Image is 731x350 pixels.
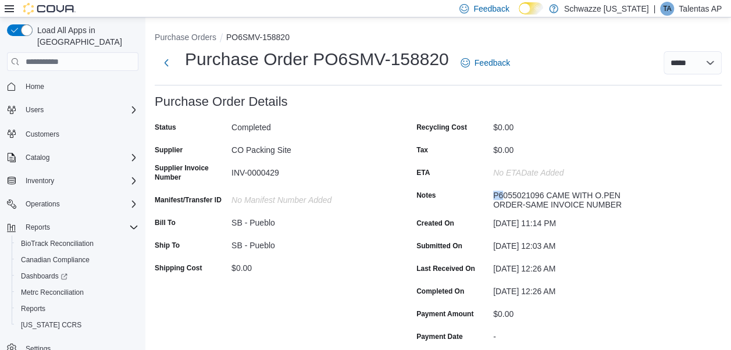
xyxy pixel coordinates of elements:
[416,145,428,155] label: Tax
[16,269,72,283] a: Dashboards
[519,2,543,15] input: Dark Mode
[21,288,84,297] span: Metrc Reconciliation
[16,237,98,251] a: BioTrack Reconciliation
[16,302,50,316] a: Reports
[2,173,143,189] button: Inventory
[21,174,59,188] button: Inventory
[16,318,138,332] span: Washington CCRS
[16,318,86,332] a: [US_STATE] CCRS
[155,51,178,74] button: Next
[26,105,44,115] span: Users
[564,2,649,16] p: Schwazze [US_STATE]
[416,309,473,319] label: Payment Amount
[21,220,55,234] button: Reports
[21,304,45,313] span: Reports
[26,153,49,162] span: Catalog
[493,282,649,296] div: [DATE] 12:26 AM
[21,127,64,141] a: Customers
[21,197,65,211] button: Operations
[16,269,138,283] span: Dashboards
[155,195,222,205] label: Manifest/Transfer ID
[16,253,94,267] a: Canadian Compliance
[155,218,176,227] label: Bill To
[231,191,387,205] div: No Manifest Number added
[16,253,138,267] span: Canadian Compliance
[2,196,143,212] button: Operations
[155,263,202,273] label: Shipping Cost
[12,301,143,317] button: Reports
[155,33,216,42] button: Purchase Orders
[16,285,88,299] a: Metrc Reconciliation
[16,285,138,299] span: Metrc Reconciliation
[26,223,50,232] span: Reports
[23,3,76,15] img: Cova
[16,302,138,316] span: Reports
[2,102,143,118] button: Users
[12,268,143,284] a: Dashboards
[155,31,722,45] nav: An example of EuiBreadcrumbs
[493,163,649,177] div: No ETADate added
[21,272,67,281] span: Dashboards
[231,236,387,250] div: SB - Pueblo
[21,126,138,141] span: Customers
[660,2,674,16] div: Talentas AP
[155,95,288,109] h3: Purchase Order Details
[16,237,138,251] span: BioTrack Reconciliation
[475,57,510,69] span: Feedback
[456,51,515,74] a: Feedback
[12,284,143,301] button: Metrc Reconciliation
[493,327,649,341] div: -
[21,103,48,117] button: Users
[493,186,649,209] div: P6055021096 CAME WITH O.PEN ORDER-SAME INVOICE NUMBER
[21,151,138,165] span: Catalog
[493,214,649,228] div: [DATE] 11:14 PM
[2,78,143,95] button: Home
[185,48,449,71] h1: Purchase Order PO6SMV-158820
[21,80,49,94] a: Home
[155,145,183,155] label: Supplier
[155,123,176,132] label: Status
[12,317,143,333] button: [US_STATE] CCRS
[679,2,722,16] p: Talentas AP
[416,241,462,251] label: Submitted On
[21,197,138,211] span: Operations
[231,213,387,227] div: SB - Pueblo
[493,118,649,132] div: $0.00
[21,151,54,165] button: Catalog
[226,33,290,42] button: PO6SMV-158820
[21,103,138,117] span: Users
[21,79,138,94] span: Home
[416,332,462,341] label: Payment Date
[26,130,59,139] span: Customers
[155,241,180,250] label: Ship To
[493,141,649,155] div: $0.00
[21,220,138,234] span: Reports
[473,3,509,15] span: Feedback
[26,199,60,209] span: Operations
[493,259,649,273] div: [DATE] 12:26 AM
[2,219,143,235] button: Reports
[416,123,467,132] label: Recycling Cost
[231,141,387,155] div: CO Packing Site
[21,239,94,248] span: BioTrack Reconciliation
[231,163,387,177] div: INV-0000429
[155,163,227,182] label: Supplier Invoice Number
[2,125,143,142] button: Customers
[493,305,649,319] div: $0.00
[416,264,475,273] label: Last Received On
[416,287,464,296] label: Completed On
[416,191,436,200] label: Notes
[12,235,143,252] button: BioTrack Reconciliation
[21,320,81,330] span: [US_STATE] CCRS
[21,255,90,265] span: Canadian Compliance
[2,149,143,166] button: Catalog
[663,2,671,16] span: TA
[416,168,430,177] label: ETA
[21,174,138,188] span: Inventory
[416,219,454,228] label: Created On
[493,237,649,251] div: [DATE] 12:03 AM
[26,176,54,185] span: Inventory
[231,118,387,132] div: Completed
[12,252,143,268] button: Canadian Compliance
